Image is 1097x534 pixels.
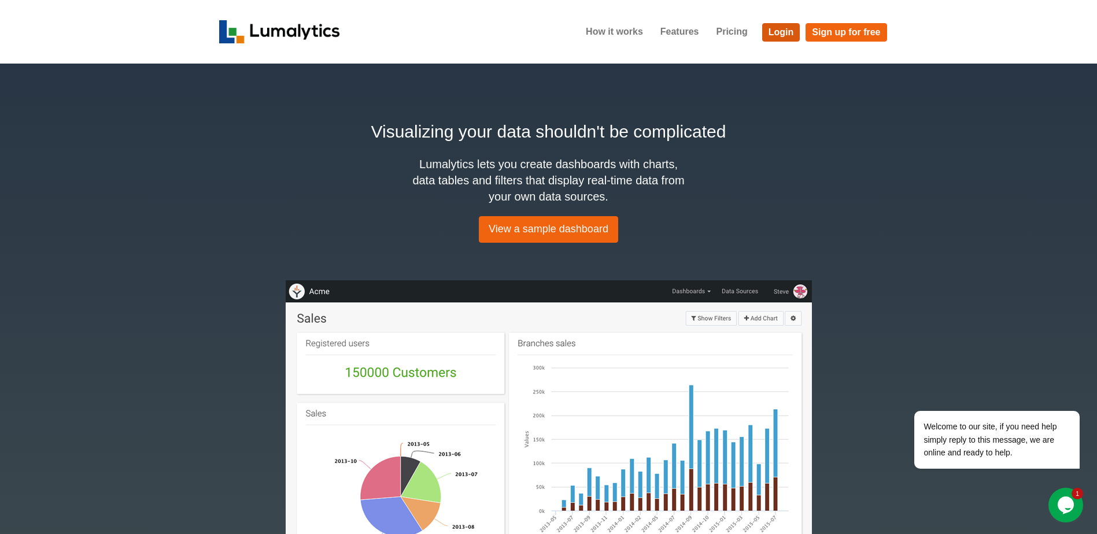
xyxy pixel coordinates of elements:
[577,17,652,46] a: How it works
[219,118,878,144] h2: Visualizing your data shouldn't be complicated
[806,23,887,42] a: Sign up for free
[877,306,1085,482] iframe: chat widget
[410,156,688,205] h4: Lumalytics lets you create dashboards with charts, data tables and filters that display real-time...
[652,17,708,46] a: Features
[219,20,340,43] img: logo_v2-f34f87db3d4d9f5311d6c47995059ad6168825a3e1eb260e01c8041e89355404.png
[479,216,618,243] a: View a sample dashboard
[1048,488,1085,522] iframe: chat widget
[762,23,800,42] a: Login
[707,17,756,46] a: Pricing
